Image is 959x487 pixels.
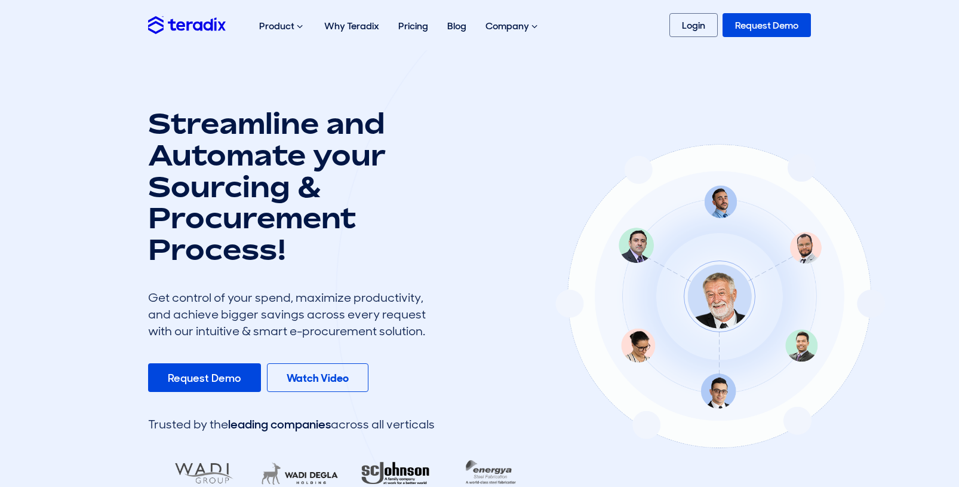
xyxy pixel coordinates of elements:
[389,7,438,45] a: Pricing
[148,16,226,33] img: Teradix logo
[723,13,811,37] a: Request Demo
[148,289,435,339] div: Get control of your spend, maximize productivity, and achieve bigger savings across every request...
[267,363,368,392] a: Watch Video
[669,13,718,37] a: Login
[287,371,349,385] b: Watch Video
[228,416,331,432] span: leading companies
[438,7,476,45] a: Blog
[148,416,435,433] div: Trusted by the across all verticals
[148,363,261,392] a: Request Demo
[476,7,549,45] div: Company
[148,108,435,265] h1: Streamline and Automate your Sourcing & Procurement Process!
[250,7,315,45] div: Product
[315,7,389,45] a: Why Teradix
